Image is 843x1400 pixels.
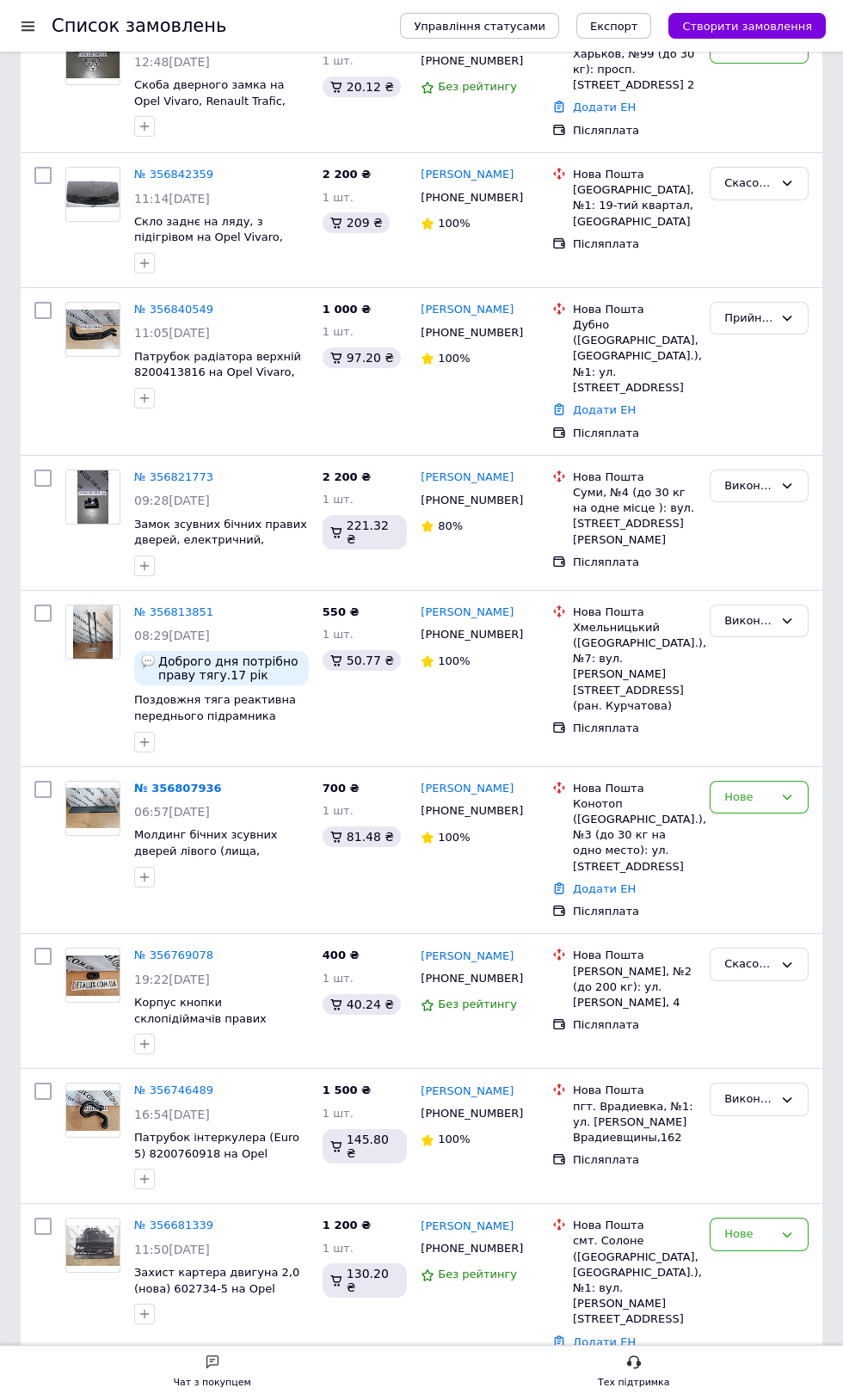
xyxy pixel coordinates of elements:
[134,1131,299,1207] span: Патрубок інтеркулера (Euro 5) 8200760918 на Opel Vivaro, Renault Trafic, Nissan Primastar, Рено Т...
[134,494,210,507] span: 09:28[DATE]
[573,317,696,396] div: Дубно ([GEOGRAPHIC_DATA], [GEOGRAPHIC_DATA].), №1: ул. [STREET_ADDRESS]
[573,302,696,317] div: Нова Пошта
[573,1336,636,1348] a: Додати ЕН
[134,55,210,69] span: 12:48[DATE]
[724,175,773,193] div: Скасовано
[323,782,360,795] span: 700 ₴
[73,605,114,659] img: Фото товару
[323,804,354,817] span: 1 шт.
[134,350,301,427] a: Патрубок радіатора верхній 8200413816 на Opel Vivaro, Renault Trafic, Nissan Primastar, Рено Траф...
[573,904,696,919] div: Післяплата
[438,1268,517,1280] span: Без рейтингу
[134,1084,213,1096] a: № 356746489
[438,1133,470,1145] span: 100%
[134,192,210,206] span: 11:14[DATE]
[323,1129,408,1164] div: 145.80 ₴
[134,996,286,1072] a: Корпус кнопки склопідіймачів правих дверей 8200011870 на Renault Trafic, Opel Vivaro, Nissan Prim...
[134,605,213,618] a: № 356813851
[573,426,696,441] div: Післяплата
[323,650,401,671] div: 50.77 ₴
[724,612,773,630] div: Виконано
[421,1084,514,1100] a: [PERSON_NAME]
[573,403,636,416] a: Додати ЕН
[651,19,826,32] a: Створити замовлення
[134,805,210,819] span: 06:57[DATE]
[417,489,525,512] div: [PHONE_NUMBER]
[65,1083,120,1138] a: Фото товару
[724,477,773,495] div: Виконано
[573,485,696,548] div: Суми, №4 (до 30 кг на одне місце ): вул. [STREET_ADDRESS][PERSON_NAME]
[134,693,301,754] span: Поздовжня тяга реактивна переднього підрамника (ліва, права) 8200425786 на Renault Trafic, Opel V...
[66,1225,120,1266] img: Фото товару
[323,191,354,204] span: 1 шт.
[134,168,213,181] a: № 356842359
[158,654,302,682] span: Доброго дня потрібно праву тягу.17 рік віваро
[724,1225,773,1243] div: Нове
[417,322,525,344] div: [PHONE_NUMBER]
[576,13,652,39] button: Експорт
[323,1242,354,1255] span: 1 шт.
[134,1219,213,1231] a: № 356681339
[724,955,773,973] div: Скасовано
[421,302,514,318] a: [PERSON_NAME]
[438,352,470,365] span: 100%
[573,46,696,94] div: Харьков, №99 (до 30 кг): просп. [STREET_ADDRESS] 2
[323,605,360,618] span: 550 ₴
[417,1237,525,1260] div: [PHONE_NUMBER]
[141,654,155,668] img: :speech_balloon:
[134,303,213,316] a: № 356840549
[323,949,360,961] span: 400 ₴
[134,326,210,340] span: 11:05[DATE]
[573,1152,696,1168] div: Післяплата
[323,54,354,67] span: 1 шт.
[66,1090,120,1131] img: Фото товару
[421,949,514,965] a: [PERSON_NAME]
[417,50,525,72] div: [PHONE_NUMBER]
[438,519,463,532] span: 80%
[134,518,307,594] span: Замок зсувних бічних правих дверей, електричний, 8200008463, 91166225, 8200020185 на Renault Traf...
[323,515,408,550] div: 221.32 ₴
[573,1083,696,1098] div: Нова Пошта
[573,1017,696,1033] div: Післяплата
[134,782,222,795] a: № 356807936
[77,470,108,524] img: Фото товару
[668,13,826,39] button: Створити замовлення
[65,1218,120,1273] a: Фото товару
[66,38,120,78] img: Фото товару
[65,30,120,85] a: Фото товару
[65,948,120,1003] a: Фото товару
[323,994,401,1015] div: 40.24 ₴
[323,325,354,338] span: 1 шт.
[682,20,812,33] span: Створити замовлення
[134,828,287,905] a: Молдинг бічних зсувних дверей лівого (лища, накладка) 8200036093 на Opel Vivaro, Renault Trafic, ...
[421,605,514,621] a: [PERSON_NAME]
[323,1263,408,1298] div: 130.20 ₴
[134,1108,210,1121] span: 16:54[DATE]
[598,1374,670,1391] div: Тех підтримка
[323,1107,354,1120] span: 1 шт.
[134,973,210,986] span: 19:22[DATE]
[134,470,213,483] a: № 356821773
[323,168,371,181] span: 2 200 ₴
[323,628,354,641] span: 1 шт.
[134,78,298,139] span: Скоба дверного замка на Opel Vivaro, Renault Trafic, Nissan Primastar, Рено Трафік, Опель Віваро,...
[134,1266,299,1327] span: Захист картера двигуна 2,0 (нова) 602734-5 на Opel Vivaro, Renault Trafic, Nissan Primastar, Рено...
[573,123,696,138] div: Післяплата
[573,605,696,620] div: Нова Пошта
[323,77,401,97] div: 20.12 ₴
[65,167,120,222] a: Фото товару
[65,302,120,357] a: Фото товару
[438,831,470,844] span: 100%
[573,796,696,875] div: Конотоп ([GEOGRAPHIC_DATA].), №3 (до 30 кг на одно место): ул. [STREET_ADDRESS]
[573,182,696,230] div: [GEOGRAPHIC_DATA], №1: 19-тий квартал, [GEOGRAPHIC_DATA]
[421,781,514,797] a: [PERSON_NAME]
[134,215,283,292] a: Скло заднє на ляду, з підігрівом на Opel Vivaro, Renault Trafic, Nissan Primastar, Рено Трафік, О...
[573,1233,696,1327] div: смт. Солоне ([GEOGRAPHIC_DATA], [GEOGRAPHIC_DATA].), №1: вул. [PERSON_NAME][STREET_ADDRESS]
[134,949,213,961] a: № 356769078
[573,1218,696,1233] div: Нова Пошта
[323,826,401,847] div: 81.48 ₴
